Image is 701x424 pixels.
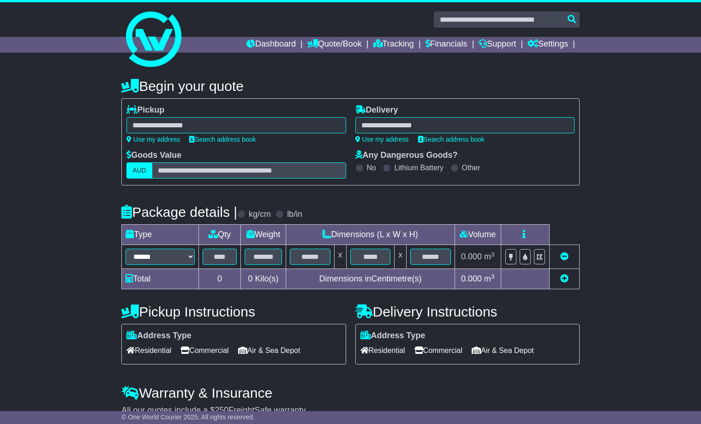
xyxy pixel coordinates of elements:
[367,163,376,172] label: No
[355,136,409,143] a: Use my address
[472,343,534,358] span: Air & Sea Depot
[491,273,495,280] sup: 3
[455,225,501,245] td: Volume
[126,343,171,358] span: Residential
[307,37,362,53] a: Quote/Book
[246,37,296,53] a: Dashboard
[240,269,286,289] td: Kilo(s)
[121,406,580,416] div: All our quotes include a $ FreightSafe warranty.
[395,245,407,269] td: x
[126,105,164,115] label: Pickup
[180,343,228,358] span: Commercial
[355,304,580,319] h4: Delivery Instructions
[418,136,485,143] a: Search address book
[189,136,256,143] a: Search address book
[461,274,482,283] span: 0.000
[334,245,346,269] td: x
[462,163,480,172] label: Other
[126,331,192,341] label: Address Type
[215,406,228,415] span: 250
[355,150,458,161] label: Any Dangerous Goods?
[484,252,495,261] span: m
[425,37,467,53] a: Financials
[479,37,516,53] a: Support
[414,343,462,358] span: Commercial
[491,251,495,258] sup: 3
[122,269,199,289] td: Total
[199,225,241,245] td: Qty
[461,252,482,261] span: 0.000
[373,37,414,53] a: Tracking
[286,269,455,289] td: Dimensions in Centimetre(s)
[121,304,346,319] h4: Pickup Instructions
[287,209,302,220] label: lb/in
[248,274,252,283] span: 0
[240,225,286,245] td: Weight
[121,78,580,94] h4: Begin your quote
[560,252,569,261] a: Remove this item
[249,209,271,220] label: kg/cm
[121,385,580,400] h4: Warranty & Insurance
[355,105,398,115] label: Delivery
[360,343,405,358] span: Residential
[121,204,237,220] h4: Package details |
[560,274,569,283] a: Add new item
[527,37,568,53] a: Settings
[238,343,300,358] span: Air & Sea Depot
[360,331,425,341] label: Address Type
[126,136,180,143] a: Use my address
[121,413,255,421] span: © One World Courier 2025. All rights reserved.
[126,162,152,179] label: AUD
[286,225,455,245] td: Dimensions (L x W x H)
[126,150,181,161] label: Goods Value
[484,274,495,283] span: m
[394,163,443,172] label: Lithium Battery
[199,269,241,289] td: 0
[122,225,199,245] td: Type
